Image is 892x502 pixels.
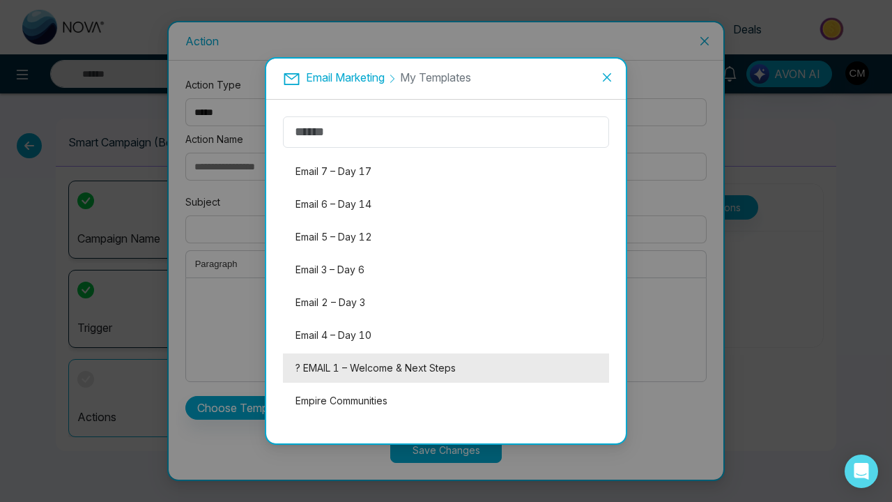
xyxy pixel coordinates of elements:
li: Email 7 – Day 17 [283,157,609,186]
li: Email 5 – Day 12 [283,222,609,252]
li: Email 6 – Day 14 [283,190,609,219]
li: Email 4 – Day 10 [283,321,609,350]
li: Empire Communities [283,386,609,416]
li: Email 2 – Day 3 [283,288,609,317]
div: Open Intercom Messenger [845,455,878,488]
span: close [601,72,613,83]
button: Close [588,59,626,96]
span: Email Marketing [306,70,385,84]
li: Email 3 – Day 6 [283,255,609,284]
li: ? EMAIL 1 – Welcome & Next Steps [283,353,609,383]
span: My Templates [400,70,471,84]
